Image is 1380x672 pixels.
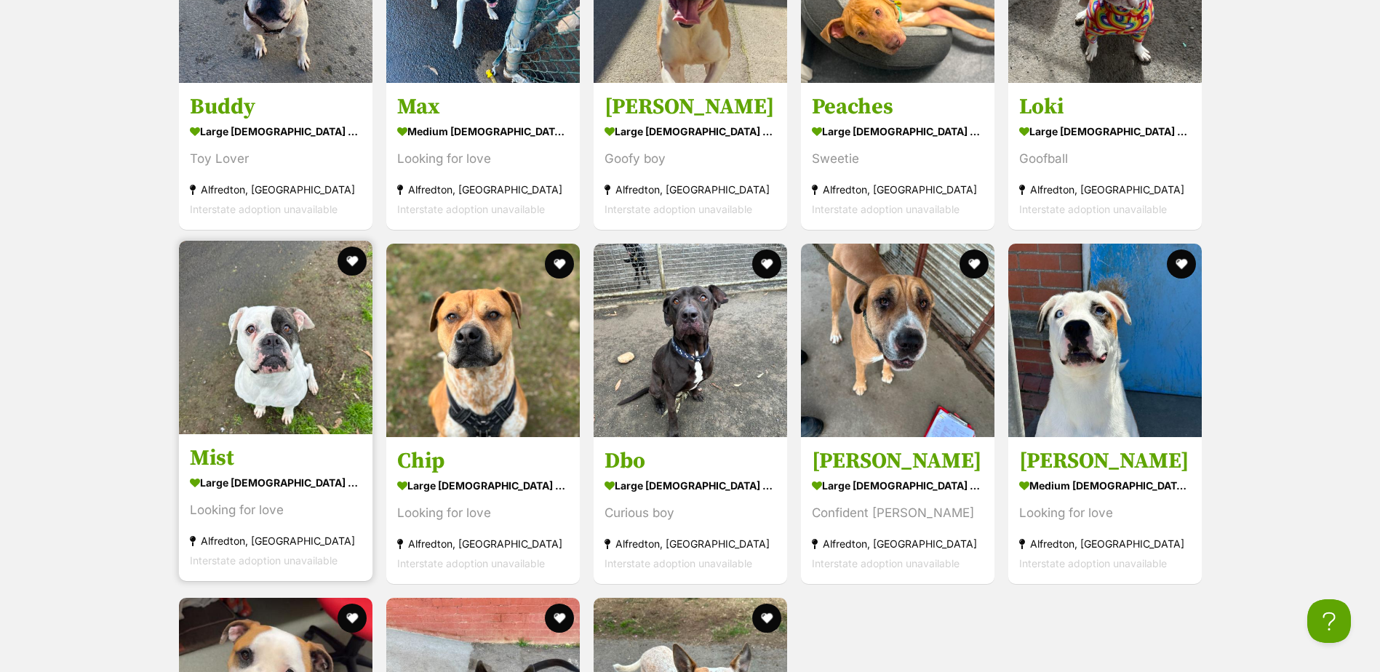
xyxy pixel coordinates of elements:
button: favourite [545,249,574,279]
div: Alfredton, [GEOGRAPHIC_DATA] [1019,534,1191,553]
div: Alfredton, [GEOGRAPHIC_DATA] [605,180,776,199]
button: favourite [752,249,781,279]
span: Interstate adoption unavailable [812,203,960,215]
div: Alfredton, [GEOGRAPHIC_DATA] [605,534,776,553]
h3: Chip [397,447,569,475]
img: Dbo [594,244,787,437]
div: large [DEMOGRAPHIC_DATA] Dog [812,475,984,496]
a: [PERSON_NAME] medium [DEMOGRAPHIC_DATA] Dog Looking for love Alfredton, [GEOGRAPHIC_DATA] Interst... [1008,436,1202,584]
span: Interstate adoption unavailable [190,554,338,567]
span: Interstate adoption unavailable [812,557,960,569]
div: Alfredton, [GEOGRAPHIC_DATA] [812,534,984,553]
button: favourite [545,604,574,633]
a: Buddy large [DEMOGRAPHIC_DATA] Dog Toy Lover Alfredton, [GEOGRAPHIC_DATA] Interstate adoption una... [179,82,372,230]
div: Alfredton, [GEOGRAPHIC_DATA] [1019,180,1191,199]
div: medium [DEMOGRAPHIC_DATA] Dog [1019,475,1191,496]
div: Alfredton, [GEOGRAPHIC_DATA] [397,180,569,199]
button: favourite [1167,249,1196,279]
div: large [DEMOGRAPHIC_DATA] Dog [397,475,569,496]
div: Looking for love [190,500,362,520]
div: Alfredton, [GEOGRAPHIC_DATA] [190,531,362,551]
h3: Dbo [605,447,776,475]
div: Curious boy [605,503,776,523]
div: Looking for love [397,503,569,523]
iframe: Help Scout Beacon - Open [1307,599,1351,643]
button: favourite [960,249,989,279]
a: Max medium [DEMOGRAPHIC_DATA] Dog Looking for love Alfredton, [GEOGRAPHIC_DATA] Interstate adopti... [386,82,580,230]
h3: Loki [1019,93,1191,121]
h3: Mist [190,444,362,472]
span: Interstate adoption unavailable [397,203,545,215]
h3: Peaches [812,93,984,121]
button: favourite [752,604,781,633]
div: medium [DEMOGRAPHIC_DATA] Dog [397,121,569,142]
div: Looking for love [1019,503,1191,523]
a: Peaches large [DEMOGRAPHIC_DATA] Dog Sweetie Alfredton, [GEOGRAPHIC_DATA] Interstate adoption una... [801,82,994,230]
h3: [PERSON_NAME] [605,93,776,121]
div: Alfredton, [GEOGRAPHIC_DATA] [812,180,984,199]
h3: [PERSON_NAME] [812,447,984,475]
div: Alfredton, [GEOGRAPHIC_DATA] [190,180,362,199]
a: Dbo large [DEMOGRAPHIC_DATA] Dog Curious boy Alfredton, [GEOGRAPHIC_DATA] Interstate adoption una... [594,436,787,584]
button: favourite [338,247,367,276]
div: large [DEMOGRAPHIC_DATA] Dog [1019,121,1191,142]
div: Confident [PERSON_NAME] [812,503,984,523]
div: large [DEMOGRAPHIC_DATA] Dog [190,121,362,142]
h3: Buddy [190,93,362,121]
div: large [DEMOGRAPHIC_DATA] Dog [190,472,362,493]
span: Interstate adoption unavailable [1019,557,1167,569]
h3: Max [397,93,569,121]
div: Alfredton, [GEOGRAPHIC_DATA] [397,534,569,553]
a: Loki large [DEMOGRAPHIC_DATA] Dog Goofball Alfredton, [GEOGRAPHIC_DATA] Interstate adoption unava... [1008,82,1202,230]
img: Butterbean [801,244,994,437]
span: Interstate adoption unavailable [397,557,545,569]
span: Interstate adoption unavailable [605,557,752,569]
span: Interstate adoption unavailable [1019,203,1167,215]
h3: [PERSON_NAME] [1019,447,1191,475]
span: Interstate adoption unavailable [605,203,752,215]
div: Looking for love [397,149,569,169]
a: Chip large [DEMOGRAPHIC_DATA] Dog Looking for love Alfredton, [GEOGRAPHIC_DATA] Interstate adopti... [386,436,580,584]
div: large [DEMOGRAPHIC_DATA] Dog [812,121,984,142]
a: [PERSON_NAME] large [DEMOGRAPHIC_DATA] Dog Confident [PERSON_NAME] Alfredton, [GEOGRAPHIC_DATA] I... [801,436,994,584]
div: large [DEMOGRAPHIC_DATA] Dog [605,121,776,142]
div: Goofball [1019,149,1191,169]
button: favourite [338,604,367,633]
div: Toy Lover [190,149,362,169]
div: Sweetie [812,149,984,169]
img: Chip [386,244,580,437]
img: Mist [179,241,372,434]
span: Interstate adoption unavailable [190,203,338,215]
img: Kenny [1008,244,1202,437]
a: Mist large [DEMOGRAPHIC_DATA] Dog Looking for love Alfredton, [GEOGRAPHIC_DATA] Interstate adopti... [179,433,372,581]
div: Goofy boy [605,149,776,169]
a: [PERSON_NAME] large [DEMOGRAPHIC_DATA] Dog Goofy boy Alfredton, [GEOGRAPHIC_DATA] Interstate adop... [594,82,787,230]
div: large [DEMOGRAPHIC_DATA] Dog [605,475,776,496]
